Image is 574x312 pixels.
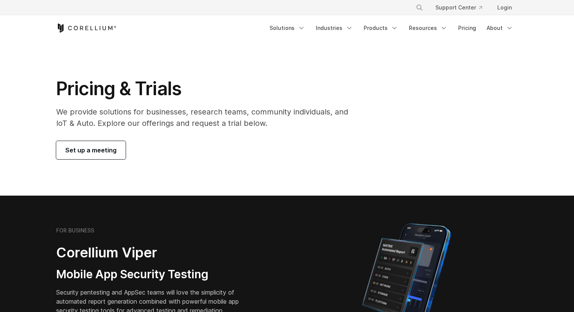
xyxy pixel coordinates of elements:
p: We provide solutions for businesses, research teams, community individuals, and IoT & Auto. Explo... [56,106,359,129]
button: Search [413,1,426,14]
a: About [482,21,518,35]
h6: FOR BUSINESS [56,227,94,234]
h2: Corellium Viper [56,244,251,261]
h1: Pricing & Trials [56,77,359,100]
a: Products [359,21,403,35]
a: Resources [404,21,452,35]
a: Corellium Home [56,24,117,33]
a: Industries [311,21,358,35]
div: Navigation Menu [407,1,518,14]
a: Set up a meeting [56,141,126,159]
h3: Mobile App Security Testing [56,267,251,282]
a: Support Center [429,1,488,14]
div: Navigation Menu [265,21,518,35]
a: Pricing [454,21,481,35]
span: Set up a meeting [65,146,117,155]
a: Solutions [265,21,310,35]
a: Login [491,1,518,14]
